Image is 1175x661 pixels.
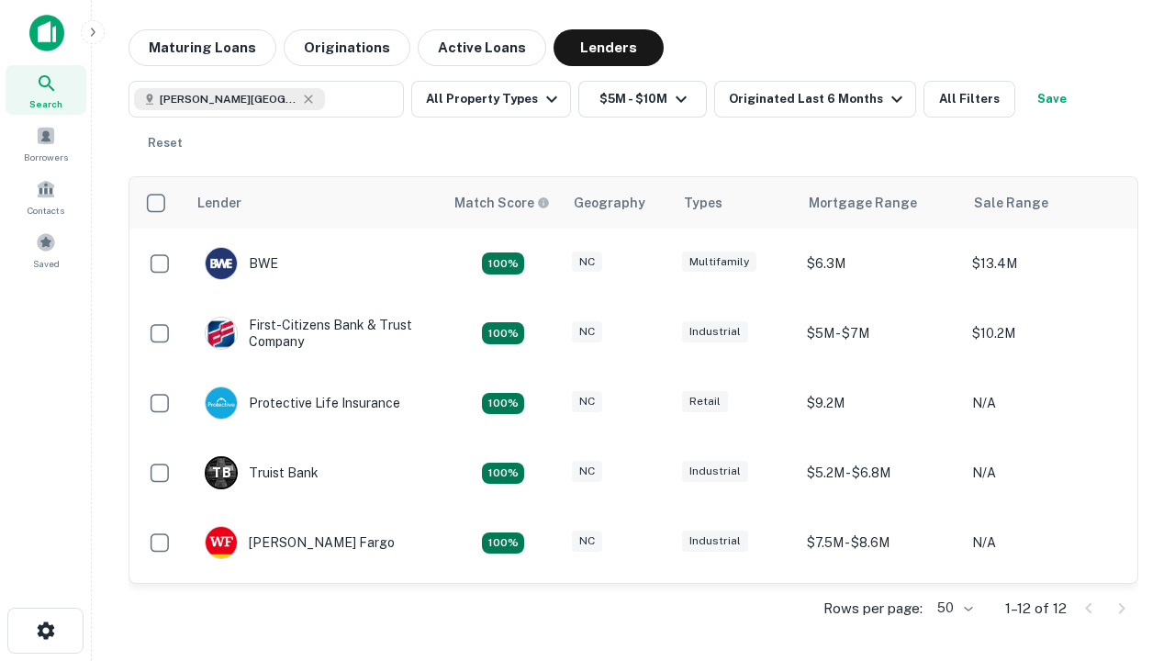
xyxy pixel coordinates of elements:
[1023,81,1081,118] button: Save your search to get updates of matches that match your search criteria.
[923,81,1015,118] button: All Filters
[574,192,645,214] div: Geography
[205,387,400,420] div: Protective Life Insurance
[963,438,1128,508] td: N/A
[578,81,707,118] button: $5M - $10M
[136,125,195,162] button: Reset
[554,29,664,66] button: Lenders
[206,387,237,419] img: picture
[798,577,963,647] td: $8.8M
[205,526,395,559] div: [PERSON_NAME] Fargo
[714,81,916,118] button: Originated Last 6 Months
[454,193,546,213] h6: Match Score
[823,598,923,620] p: Rows per page:
[572,321,602,342] div: NC
[974,192,1048,214] div: Sale Range
[6,118,86,168] a: Borrowers
[798,177,963,229] th: Mortgage Range
[206,248,237,279] img: picture
[963,177,1128,229] th: Sale Range
[29,96,62,111] span: Search
[482,532,524,555] div: Matching Properties: 2, hasApolloMatch: undefined
[411,81,571,118] button: All Property Types
[482,463,524,485] div: Matching Properties: 3, hasApolloMatch: undefined
[572,391,602,412] div: NC
[673,177,798,229] th: Types
[682,252,756,273] div: Multifamily
[482,393,524,415] div: Matching Properties: 2, hasApolloMatch: undefined
[798,298,963,368] td: $5M - $7M
[930,595,976,622] div: 50
[798,229,963,298] td: $6.3M
[963,508,1128,577] td: N/A
[418,29,546,66] button: Active Loans
[798,508,963,577] td: $7.5M - $8.6M
[563,177,673,229] th: Geography
[798,368,963,438] td: $9.2M
[963,368,1128,438] td: N/A
[284,29,410,66] button: Originations
[682,391,728,412] div: Retail
[1083,455,1175,543] iframe: Chat Widget
[809,192,917,214] div: Mortgage Range
[29,15,64,51] img: capitalize-icon.png
[798,438,963,508] td: $5.2M - $6.8M
[205,456,319,489] div: Truist Bank
[205,247,278,280] div: BWE
[963,298,1128,368] td: $10.2M
[454,193,550,213] div: Capitalize uses an advanced AI algorithm to match your search with the best lender. The match sco...
[129,29,276,66] button: Maturing Loans
[1005,598,1067,620] p: 1–12 of 12
[443,177,563,229] th: Capitalize uses an advanced AI algorithm to match your search with the best lender. The match sco...
[572,252,602,273] div: NC
[482,322,524,344] div: Matching Properties: 2, hasApolloMatch: undefined
[682,531,748,552] div: Industrial
[6,172,86,221] a: Contacts
[197,192,241,214] div: Lender
[682,461,748,482] div: Industrial
[963,577,1128,647] td: N/A
[24,150,68,164] span: Borrowers
[186,177,443,229] th: Lender
[963,229,1128,298] td: $13.4M
[6,225,86,274] a: Saved
[205,317,425,350] div: First-citizens Bank & Trust Company
[572,461,602,482] div: NC
[682,321,748,342] div: Industrial
[684,192,722,214] div: Types
[160,91,297,107] span: [PERSON_NAME][GEOGRAPHIC_DATA], [GEOGRAPHIC_DATA]
[212,464,230,483] p: T B
[33,256,60,271] span: Saved
[6,65,86,115] a: Search
[572,531,602,552] div: NC
[729,88,908,110] div: Originated Last 6 Months
[28,203,64,218] span: Contacts
[482,252,524,274] div: Matching Properties: 2, hasApolloMatch: undefined
[206,527,237,558] img: picture
[206,318,237,349] img: picture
